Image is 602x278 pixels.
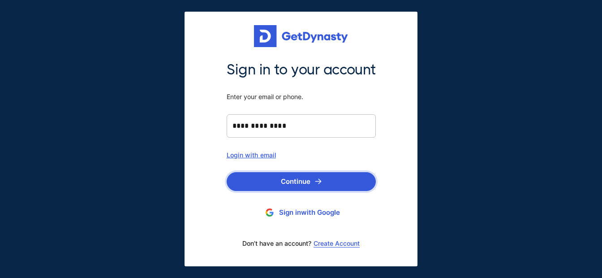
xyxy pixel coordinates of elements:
[227,151,376,159] div: Login with email
[227,204,376,221] button: Sign inwith Google
[227,61,376,79] span: Sign in to your account
[227,172,376,191] button: Continue
[254,25,348,48] img: Get started for free with Dynasty Trust Company
[314,240,360,247] a: Create Account
[227,93,376,101] span: Enter your email or phone.
[227,234,376,253] div: Don’t have an account?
